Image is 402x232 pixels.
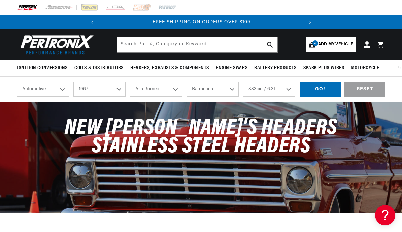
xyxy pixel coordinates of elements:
div: RESET [344,82,385,97]
span: Battery Products [254,65,297,72]
select: Year [73,82,126,97]
a: 2Add my vehicle [306,37,356,52]
span: Motorcycle [351,65,379,72]
input: Search Part #, Category or Keyword [117,37,277,52]
div: GO! [300,82,341,97]
img: Pertronix [17,33,94,56]
span: Headers, Exhausts & Components [130,65,209,72]
button: Translation missing: en.sections.announcements.previous_announcement [86,15,99,29]
select: Ride Type [17,82,69,97]
div: Announcement [99,19,304,26]
summary: Motorcycle [347,60,382,76]
summary: Spark Plug Wires [300,60,348,76]
span: Add my vehicle [318,41,353,48]
summary: Headers, Exhausts & Components [127,60,212,76]
span: Coils & Distributors [74,65,124,72]
span: FREE SHIPPING ON ORDERS OVER $109 [153,20,250,25]
div: 2 of 2 [99,19,304,26]
summary: Coils & Distributors [71,60,127,76]
span: 2 [312,40,318,46]
button: Translation missing: en.sections.announcements.next_announcement [303,15,317,29]
button: search button [263,37,277,52]
select: Engine [243,82,295,97]
span: New [PERSON_NAME]'s Headers Stainless Steel Headers [65,117,337,158]
span: Engine Swaps [216,65,247,72]
summary: Ignition Conversions [17,60,71,76]
summary: Engine Swaps [212,60,251,76]
select: Make [130,82,182,97]
select: Model [187,82,239,97]
summary: Battery Products [251,60,300,76]
span: Spark Plug Wires [303,65,344,72]
span: Ignition Conversions [17,65,68,72]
